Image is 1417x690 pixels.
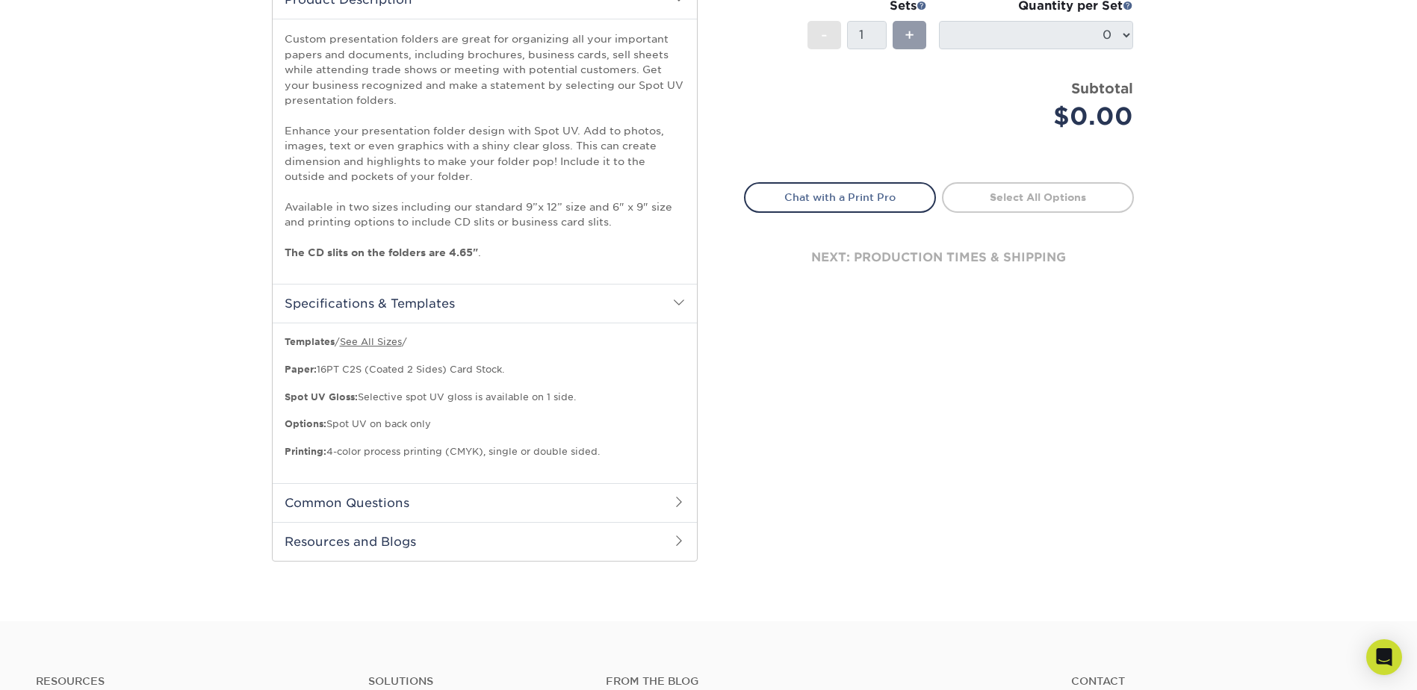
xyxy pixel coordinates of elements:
[285,246,478,258] strong: The CD slits on the folders are 4.65"
[744,182,936,212] a: Chat with a Print Pro
[905,24,914,46] span: +
[273,284,697,323] h2: Specifications & Templates
[273,483,697,522] h2: Common Questions
[340,336,402,347] a: See All Sizes
[1071,675,1381,688] a: Contact
[273,522,697,561] h2: Resources and Blogs
[942,182,1134,212] a: Select All Options
[368,675,583,688] h4: Solutions
[606,675,1031,688] h4: From the Blog
[4,644,127,685] iframe: Google Customer Reviews
[285,364,317,375] strong: Paper:
[1366,639,1402,675] div: Open Intercom Messenger
[1071,80,1133,96] strong: Subtotal
[285,31,685,260] p: Custom presentation folders are great for organizing all your important papers and documents, inc...
[285,336,335,347] b: Templates
[285,335,685,459] p: / / 16PT C2S (Coated 2 Sides) Card Stock. Selective spot UV gloss is available on 1 side. Spot UV...
[36,675,346,688] h4: Resources
[285,446,326,457] strong: Printing:
[285,391,358,402] strong: Spot UV Gloss:
[821,24,828,46] span: -
[285,418,326,429] strong: Options:
[744,213,1134,302] div: next: production times & shipping
[950,99,1133,134] div: $0.00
